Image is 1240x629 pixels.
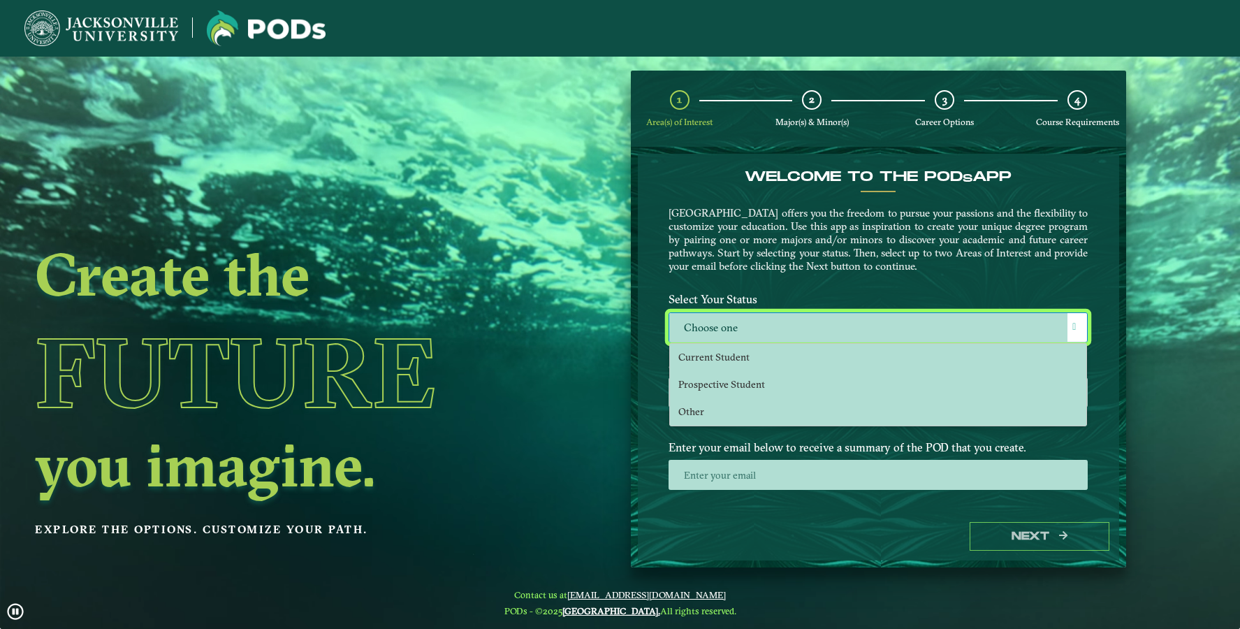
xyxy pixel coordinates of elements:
[678,351,750,363] span: Current Student
[678,405,704,418] span: Other
[24,10,178,46] img: Jacksonville University logo
[669,206,1088,273] p: [GEOGRAPHIC_DATA] offers you the freedom to pursue your passions and the flexibility to customize...
[669,412,1088,425] p: Maximum 2 selections are allowed
[669,410,673,419] sup: ⋆
[670,398,1086,426] li: Other
[677,93,682,106] span: 1
[678,378,765,391] span: Prospective Student
[670,371,1086,398] li: Prospective Student
[646,117,713,127] span: Area(s) of Interest
[658,352,1098,378] label: Select Your Area(s) of Interest
[35,245,523,304] h2: Create the
[1074,93,1080,106] span: 4
[669,168,1088,185] h4: Welcome to the POD app
[35,309,523,436] h1: Future
[1036,117,1119,127] span: Course Requirements
[35,436,523,495] h2: you imagine.
[669,460,1088,490] input: Enter your email
[669,313,1087,343] label: Choose one
[970,522,1109,551] button: Next
[207,10,326,46] img: Jacksonville University logo
[809,93,815,106] span: 2
[658,287,1098,312] label: Select Your Status
[915,117,974,127] span: Career Options
[35,519,523,540] p: Explore the options. Customize your path.
[658,434,1098,460] label: Enter your email below to receive a summary of the POD that you create.
[942,93,947,106] span: 3
[670,344,1086,371] li: Current Student
[562,605,660,616] a: [GEOGRAPHIC_DATA].
[775,117,849,127] span: Major(s) & Minor(s)
[504,589,736,600] span: Contact us at
[567,589,726,600] a: [EMAIL_ADDRESS][DOMAIN_NAME]
[504,605,736,616] span: PODs - ©2025 All rights reserved.
[963,172,972,185] sub: s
